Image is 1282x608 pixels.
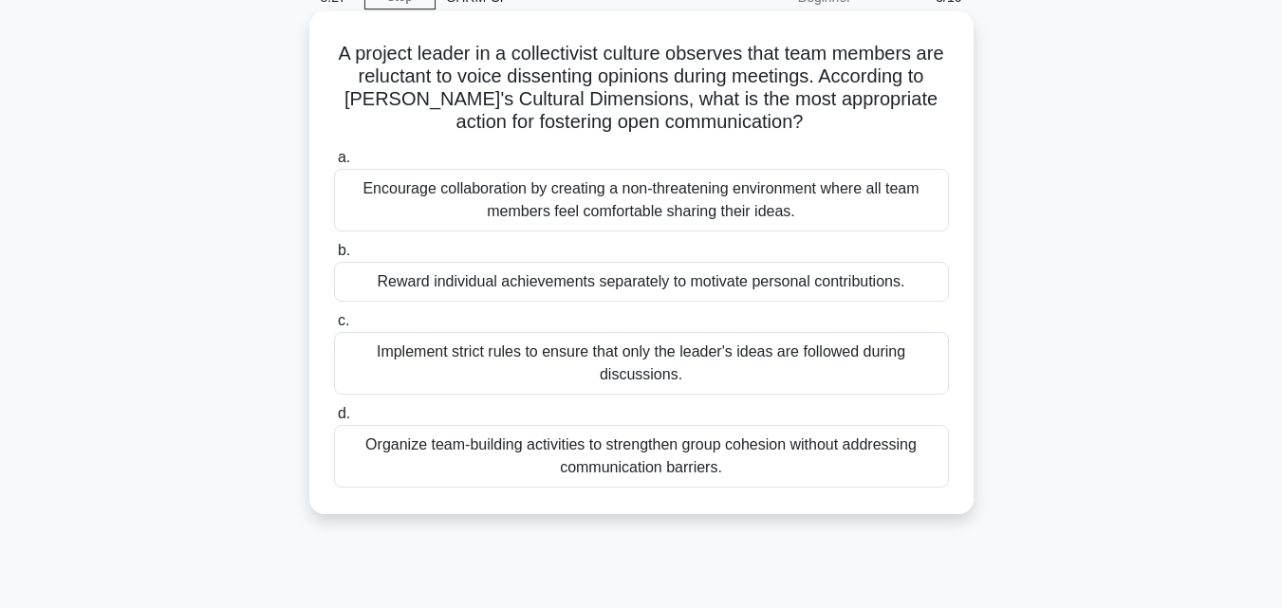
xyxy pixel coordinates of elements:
[338,242,350,258] span: b.
[338,149,350,165] span: a.
[332,42,951,135] h5: A project leader in a collectivist culture observes that team members are reluctant to voice diss...
[334,169,949,231] div: Encourage collaboration by creating a non-threatening environment where all team members feel com...
[338,405,350,421] span: d.
[338,312,349,328] span: c.
[334,262,949,302] div: Reward individual achievements separately to motivate personal contributions.
[334,332,949,395] div: Implement strict rules to ensure that only the leader's ideas are followed during discussions.
[334,425,949,488] div: Organize team-building activities to strengthen group cohesion without addressing communication b...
